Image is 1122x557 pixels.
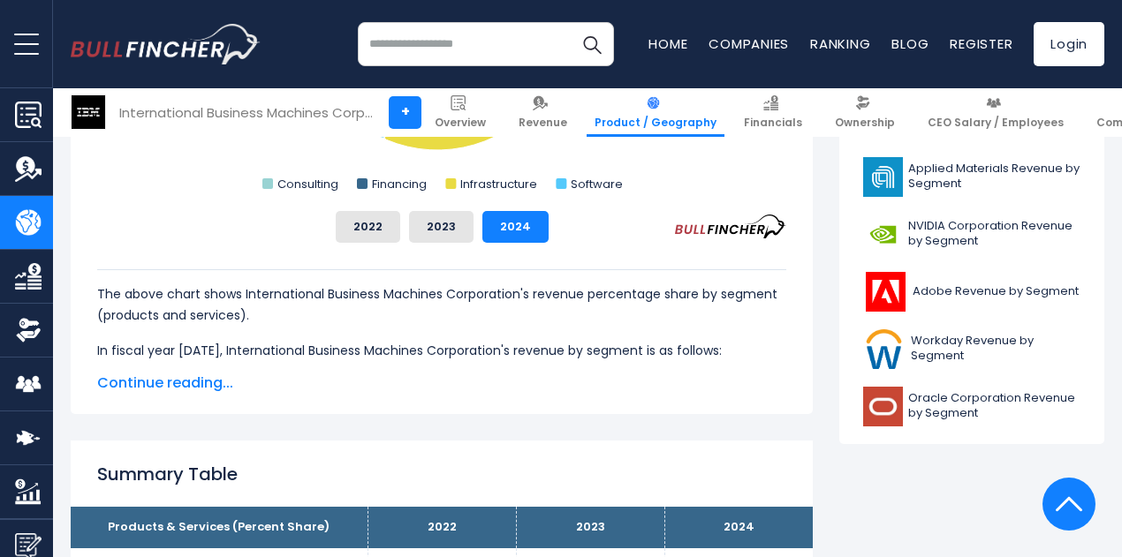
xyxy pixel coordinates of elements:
span: NVIDIA Corporation Revenue by Segment [908,219,1080,249]
p: In fiscal year [DATE], International Business Machines Corporation's revenue by segment is as fol... [97,340,786,361]
img: AMAT logo [863,157,903,197]
a: NVIDIA Corporation Revenue by Segment [853,210,1091,259]
a: Go to homepage [71,24,261,64]
h2: Summary Table [97,461,786,487]
a: Blog [891,34,929,53]
a: Overview [427,88,494,137]
th: 2024 [664,507,813,548]
a: Applied Materials Revenue by Segment [853,153,1091,201]
span: Workday Revenue by Segment [911,334,1080,364]
th: 2022 [368,507,516,548]
th: 2023 [516,507,664,548]
a: Ranking [810,34,870,53]
span: Ownership [835,116,895,130]
a: Oracle Corporation Revenue by Segment [853,382,1091,431]
a: Product / Geography [587,88,724,137]
text: Financing [372,176,427,192]
img: ADBE logo [863,272,907,312]
div: International Business Machines Corporation [119,102,375,123]
span: Overview [435,116,486,130]
a: Revenue [511,88,575,137]
text: Consulting [277,176,338,192]
th: Products & Services (Percent Share) [71,507,368,548]
img: NVDA logo [863,215,903,254]
span: Product / Geography [595,116,716,130]
img: WDAY logo [863,329,906,369]
img: Ownership [15,317,42,343]
button: 2022 [336,211,400,243]
span: Oracle Corporation Revenue by Segment [908,391,1080,421]
a: Workday Revenue by Segment [853,325,1091,373]
a: Ownership [827,88,903,137]
a: Home [648,34,687,53]
span: Continue reading... [97,373,786,394]
a: + [389,96,421,129]
a: Login [1034,22,1104,66]
span: Adobe Revenue by Segment [913,284,1079,299]
p: The above chart shows International Business Machines Corporation's revenue percentage share by s... [97,283,786,326]
img: IBM logo [72,95,105,129]
span: Applied Materials Revenue by Segment [908,162,1080,192]
text: Software [571,176,623,192]
img: ORCL logo [863,387,903,426]
a: Companies [709,34,789,53]
span: Revenue [519,116,567,130]
span: CEO Salary / Employees [928,116,1064,130]
button: 2024 [482,211,549,243]
button: Search [570,22,614,66]
a: CEO Salary / Employees [920,88,1072,137]
img: bullfincher logo [71,24,261,64]
button: 2023 [409,211,474,243]
span: Financials [744,116,802,130]
text: Infrastructure [460,176,537,192]
a: Register [950,34,1012,53]
a: Financials [736,88,810,137]
a: Adobe Revenue by Segment [853,267,1091,316]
